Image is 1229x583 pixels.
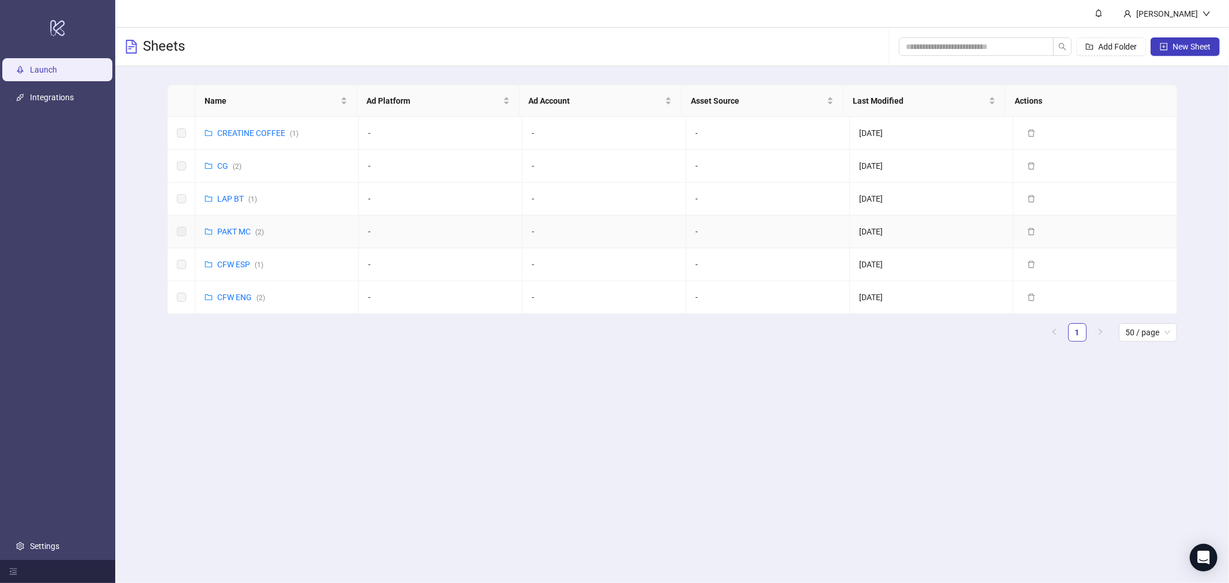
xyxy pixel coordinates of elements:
td: - [523,248,686,281]
th: Last Modified [844,85,1005,117]
th: Ad Account [520,85,682,117]
span: ( 1 ) [290,130,298,138]
td: - [359,248,523,281]
td: - [523,183,686,215]
a: Settings [30,542,59,551]
button: Add Folder [1076,37,1146,56]
td: - [359,281,523,314]
span: search [1058,43,1067,51]
span: left [1051,328,1058,335]
td: - [523,281,686,314]
a: CREATINE COFFEE(1) [217,128,298,138]
a: LAP BT(1) [217,194,257,203]
td: [DATE] [850,117,1014,150]
span: Add Folder [1098,42,1137,51]
span: right [1097,328,1104,335]
a: PAKT MC(2) [217,227,264,236]
td: - [523,150,686,183]
td: - [359,150,523,183]
td: - [359,215,523,248]
span: user [1124,10,1132,18]
th: Asset Source [682,85,844,117]
span: Asset Source [691,94,825,107]
span: ( 2 ) [233,162,241,171]
td: [DATE] [850,281,1014,314]
span: Ad Platform [366,94,500,107]
td: - [523,215,686,248]
td: - [686,117,850,150]
td: [DATE] [850,150,1014,183]
td: - [686,215,850,248]
span: menu-fold [9,567,17,576]
a: CFW ESP(1) [217,260,263,269]
th: Actions [1005,85,1167,117]
td: - [686,150,850,183]
span: ( 1 ) [248,195,257,203]
span: delete [1027,162,1035,170]
span: delete [1027,195,1035,203]
th: Name [195,85,357,117]
li: 1 [1068,323,1087,342]
span: delete [1027,228,1035,236]
td: - [686,248,850,281]
span: plus-square [1160,43,1168,51]
span: bell [1095,9,1103,17]
span: Name [205,94,338,107]
span: folder [205,293,213,301]
td: - [523,117,686,150]
li: Previous Page [1045,323,1064,342]
span: delete [1027,129,1035,137]
span: ( 1 ) [255,261,263,269]
td: [DATE] [850,248,1014,281]
span: folder [205,162,213,170]
button: New Sheet [1151,37,1220,56]
span: Ad Account [529,94,663,107]
th: Ad Platform [357,85,519,117]
span: delete [1027,293,1035,301]
a: Integrations [30,93,74,102]
span: ( 2 ) [256,294,265,302]
td: - [359,183,523,215]
span: folder-add [1086,43,1094,51]
a: CFW ENG(2) [217,293,265,302]
td: - [686,183,850,215]
span: folder [205,195,213,203]
span: file-text [124,40,138,54]
span: folder [205,260,213,268]
span: folder [205,228,213,236]
span: 50 / page [1126,324,1170,341]
td: [DATE] [850,215,1014,248]
span: down [1202,10,1211,18]
span: New Sheet [1173,42,1211,51]
button: left [1045,323,1064,342]
h3: Sheets [143,37,185,56]
span: Last Modified [853,94,986,107]
td: - [686,281,850,314]
span: ( 2 ) [255,228,264,236]
button: right [1091,323,1110,342]
div: Open Intercom Messenger [1190,544,1217,571]
span: folder [205,129,213,137]
a: Launch [30,65,57,74]
a: 1 [1069,324,1086,341]
li: Next Page [1091,323,1110,342]
td: - [359,117,523,150]
div: Page Size [1119,323,1177,342]
a: CG(2) [217,161,241,171]
span: delete [1027,260,1035,268]
div: [PERSON_NAME] [1132,7,1202,20]
td: [DATE] [850,183,1014,215]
